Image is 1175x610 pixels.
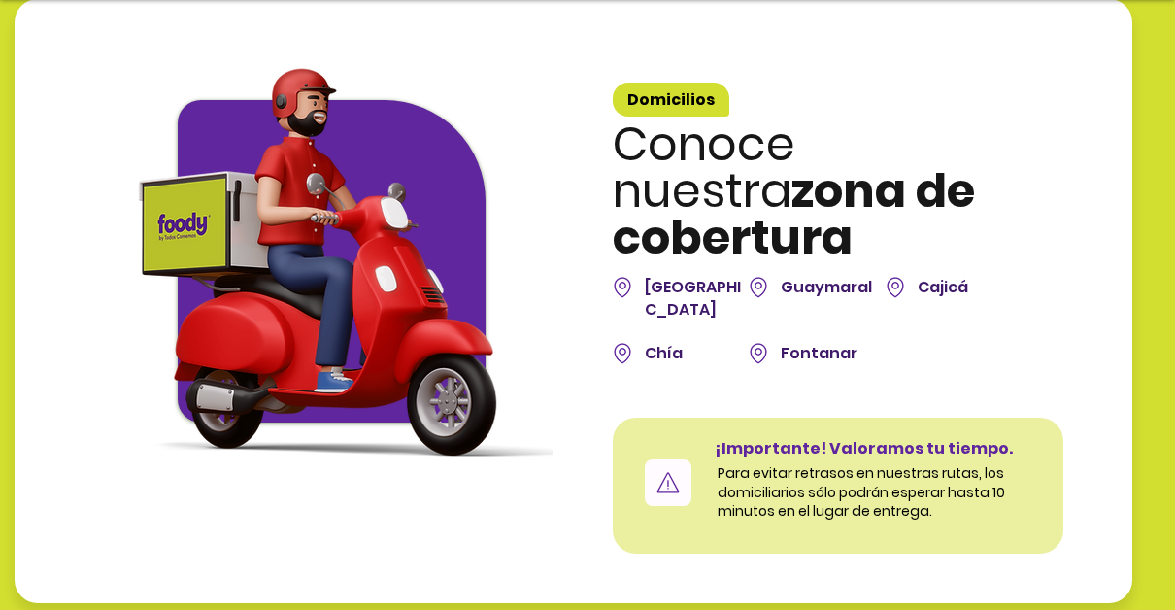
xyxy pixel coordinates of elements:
button: Phone [645,459,691,506]
iframe: Messagebird Livechat Widget [1062,497,1156,591]
span: Conoce nuestra [613,112,795,223]
span: Chía [645,342,683,364]
span: [GEOGRAPHIC_DATA] [645,276,741,320]
span: ¡Importante! Valoramos tu tiempo. [715,437,1013,459]
span: Cajicá [918,276,968,298]
span: Guaymaral [781,276,872,298]
img: map.png [613,341,632,365]
img: deliveryCompressed.png [112,57,553,465]
span: Para evitar retrasos en nuestras rutas, los domiciliarios sólo podrán esperar hasta 10 minutos en... [718,463,1005,521]
img: map.png [749,275,768,299]
span: zona de cobertura [613,158,975,270]
span: Fontanar [781,342,857,364]
img: map.png [613,275,632,299]
img: map.png [886,275,905,299]
span: Domicilios [627,88,715,111]
img: map.png [749,341,768,365]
